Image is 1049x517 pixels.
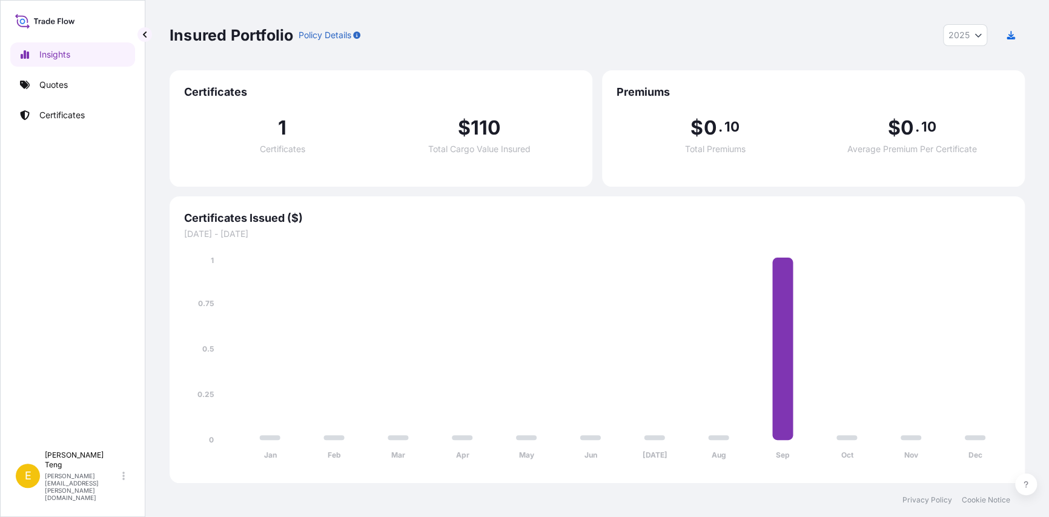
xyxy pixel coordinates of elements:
[712,450,726,459] tspan: Aug
[455,450,469,459] tspan: Apr
[45,450,120,470] p: [PERSON_NAME] Teng
[685,145,746,153] span: Total Premiums
[921,122,936,132] span: 10
[887,118,900,138] span: $
[260,145,305,153] span: Certificates
[263,450,276,459] tspan: Jan
[904,450,919,459] tspan: Nov
[25,470,31,482] span: E
[10,42,135,67] a: Insights
[184,85,578,99] span: Certificates
[39,109,85,121] p: Certificates
[170,25,293,45] p: Insured Portfolio
[209,435,214,444] tspan: 0
[39,79,68,91] p: Quotes
[458,118,471,138] span: $
[10,103,135,127] a: Certificates
[211,256,214,265] tspan: 1
[184,211,1010,225] span: Certificates Issued ($)
[45,472,120,501] p: [PERSON_NAME][EMAIL_ADDRESS][PERSON_NAME][DOMAIN_NAME]
[943,24,987,46] button: Year Selector
[948,29,970,41] span: 2025
[198,299,214,308] tspan: 0.75
[584,450,597,459] tspan: Jun
[690,118,703,138] span: $
[197,390,214,399] tspan: 0.25
[617,85,1010,99] span: Premiums
[900,118,913,138] span: 0
[776,450,790,459] tspan: Sep
[391,450,405,459] tspan: Mar
[847,145,977,153] span: Average Premium Per Certificate
[10,73,135,97] a: Quotes
[428,145,531,153] span: Total Cargo Value Insured
[328,450,341,459] tspan: Feb
[39,48,70,61] p: Insights
[724,122,739,132] span: 10
[962,495,1010,505] a: Cookie Notice
[718,122,723,132] span: .
[915,122,919,132] span: .
[278,118,286,138] span: 1
[184,228,1010,240] span: [DATE] - [DATE]
[902,495,952,505] a: Privacy Policy
[202,344,214,353] tspan: 0.5
[642,450,667,459] tspan: [DATE]
[471,118,501,138] span: 110
[968,450,982,459] tspan: Dec
[298,29,351,41] p: Policy Details
[841,450,853,459] tspan: Oct
[519,450,535,459] tspan: May
[703,118,716,138] span: 0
